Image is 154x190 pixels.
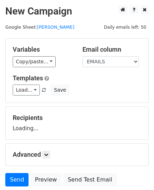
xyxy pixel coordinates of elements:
[13,74,43,82] a: Templates
[13,151,141,159] h5: Advanced
[5,5,149,17] h2: New Campaign
[51,85,69,96] button: Save
[13,46,72,53] h5: Variables
[13,114,141,122] h5: Recipients
[101,24,149,30] a: Daily emails left: 50
[13,56,56,67] a: Copy/paste...
[5,173,29,186] a: Send
[5,24,74,30] small: Google Sheet:
[13,114,141,132] div: Loading...
[82,46,142,53] h5: Email column
[30,173,61,186] a: Preview
[101,23,149,31] span: Daily emails left: 50
[37,24,74,30] a: [PERSON_NAME]
[13,85,40,96] a: Load...
[63,173,117,186] a: Send Test Email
